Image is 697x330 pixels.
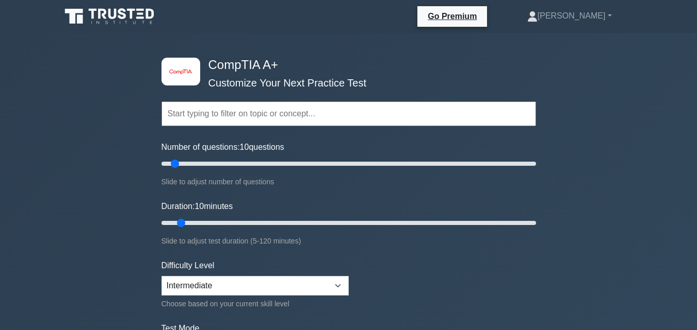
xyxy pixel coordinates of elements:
[503,6,637,26] a: [PERSON_NAME]
[204,58,485,73] h4: CompTIA A+
[161,101,536,126] input: Start typing to filter on topic or concept...
[240,143,249,151] span: 10
[422,10,483,23] a: Go Premium
[161,141,284,153] label: Number of questions: questions
[161,259,215,272] label: Difficulty Level
[194,202,204,211] span: 10
[161,176,536,188] div: Slide to adjust number of questions
[161,298,349,310] div: Choose based on your current skill level
[161,235,536,247] div: Slide to adjust test duration (5-120 minutes)
[161,200,233,213] label: Duration: minutes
